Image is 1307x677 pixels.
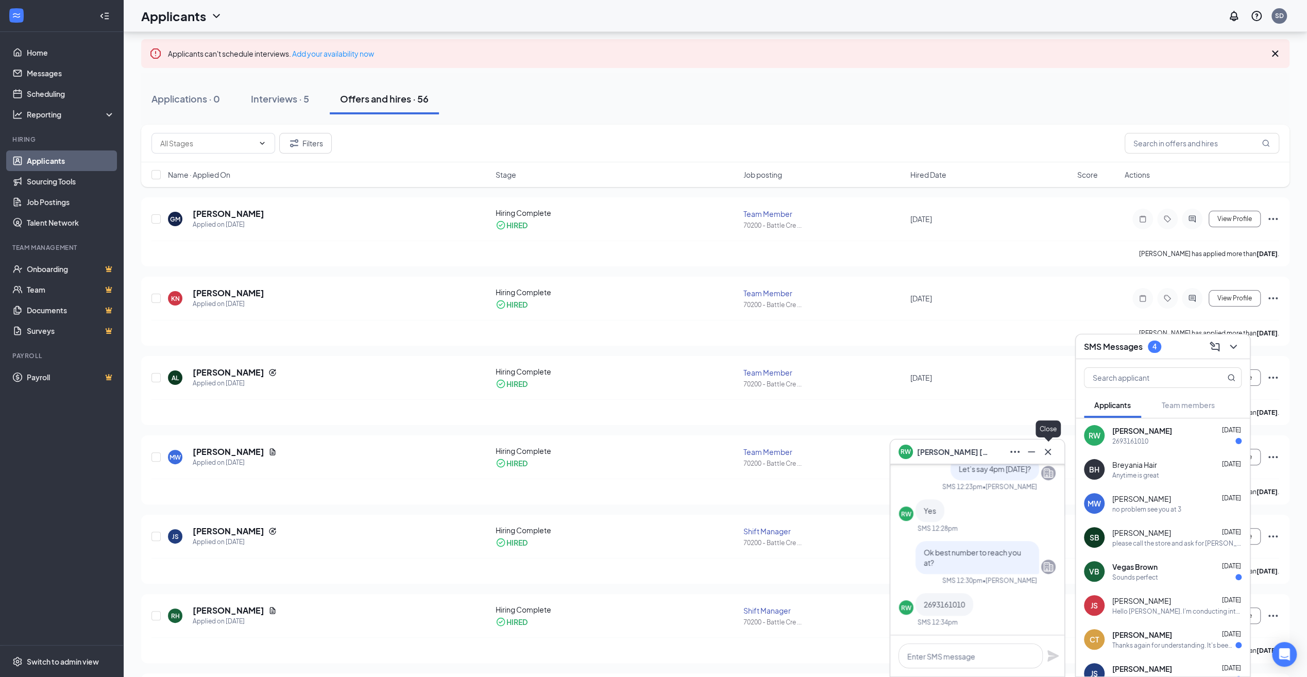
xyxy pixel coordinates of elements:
[1267,213,1279,225] svg: Ellipses
[496,287,737,297] div: Hiring Complete
[12,656,23,667] svg: Settings
[1267,451,1279,463] svg: Ellipses
[1227,341,1240,353] svg: ChevronDown
[917,446,989,458] span: [PERSON_NAME] [PERSON_NAME]
[924,600,965,609] span: 2693161010
[743,605,904,616] div: Shift Manager
[1112,426,1172,436] span: [PERSON_NAME]
[1217,215,1252,223] span: View Profile
[1094,400,1131,410] span: Applicants
[27,150,115,171] a: Applicants
[141,7,206,25] h1: Applicants
[1040,444,1056,460] button: Cross
[1222,562,1241,570] span: [DATE]
[268,606,277,615] svg: Document
[506,617,528,627] div: HIRED
[1209,341,1221,353] svg: ComposeMessage
[279,133,332,154] button: Filter Filters
[1227,374,1235,382] svg: MagnifyingGlass
[340,92,429,105] div: Offers and hires · 56
[942,576,982,585] div: SMS 12:30pm
[743,618,904,627] div: 70200 - Battle Cre ...
[496,366,737,377] div: Hiring Complete
[910,373,932,382] span: [DATE]
[1125,133,1279,154] input: Search in offers and hires
[1222,630,1241,638] span: [DATE]
[149,47,162,60] svg: Error
[910,214,932,224] span: [DATE]
[1112,630,1172,640] span: [PERSON_NAME]
[1091,600,1098,611] div: JS
[743,300,904,309] div: 70200 - Battle Cre ...
[1112,437,1148,446] div: 2693161010
[743,288,904,298] div: Team Member
[170,215,180,224] div: GM
[743,367,904,378] div: Team Member
[1262,139,1270,147] svg: MagnifyingGlass
[982,576,1037,585] span: • [PERSON_NAME]
[1272,642,1297,667] div: Open Intercom Messenger
[268,527,277,535] svg: Reapply
[743,459,904,468] div: 70200 - Battle Cre ...
[168,49,374,58] span: Applicants can't schedule interviews.
[1222,528,1241,536] span: [DATE]
[959,464,1031,473] span: Let’s say 4pm [DATE]?
[172,374,179,382] div: AL
[1047,650,1059,662] button: Plane
[171,612,180,620] div: RH
[193,537,277,547] div: Applied on [DATE]
[1112,539,1242,548] div: please call the store and ask for [PERSON_NAME] to get scheduled for in person interview
[1257,567,1278,575] b: [DATE]
[11,10,22,21] svg: WorkstreamLogo
[1136,294,1149,302] svg: Note
[172,532,179,541] div: JS
[193,616,277,627] div: Applied on [DATE]
[27,367,115,387] a: PayrollCrown
[918,524,958,533] div: SMS 12:28pm
[1152,342,1157,351] div: 4
[496,379,506,389] svg: CheckmarkCircle
[1112,505,1181,514] div: no problem see you at 3
[496,299,506,310] svg: CheckmarkCircle
[924,506,936,515] span: Yes
[1036,420,1061,437] div: Close
[910,294,932,303] span: [DATE]
[99,11,110,21] svg: Collapse
[1112,494,1171,504] span: [PERSON_NAME]
[1136,215,1149,223] svg: Note
[1090,532,1099,543] div: SB
[27,259,115,279] a: OnboardingCrown
[1269,47,1281,60] svg: Cross
[27,320,115,341] a: SurveysCrown
[1042,467,1055,479] svg: Company
[1267,292,1279,304] svg: Ellipses
[1186,294,1198,302] svg: ActiveChat
[743,170,782,180] span: Job posting
[1088,498,1101,509] div: MW
[496,220,506,230] svg: CheckmarkCircle
[1009,446,1021,458] svg: Ellipses
[942,482,982,491] div: SMS 12:23pm
[193,458,277,468] div: Applied on [DATE]
[168,170,230,180] span: Name · Applied On
[1222,664,1241,672] span: [DATE]
[1089,430,1100,441] div: RW
[193,287,264,299] h5: [PERSON_NAME]
[1112,471,1159,480] div: Anytime is great
[1089,464,1099,475] div: BH
[1161,215,1174,223] svg: Tag
[1112,528,1171,538] span: [PERSON_NAME]
[1112,641,1235,650] div: Thanks again for understanding. It's been rough being off work this long cuz having a baby.
[1209,290,1261,307] button: View Profile
[1025,446,1038,458] svg: Minimize
[1112,562,1158,572] span: Vegas Brown
[1250,10,1263,22] svg: QuestionInfo
[1222,460,1241,468] span: [DATE]
[251,92,309,105] div: Interviews · 5
[506,458,528,468] div: HIRED
[268,448,277,456] svg: Document
[496,537,506,548] svg: CheckmarkCircle
[193,378,277,388] div: Applied on [DATE]
[1162,400,1215,410] span: Team members
[12,109,23,120] svg: Analysis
